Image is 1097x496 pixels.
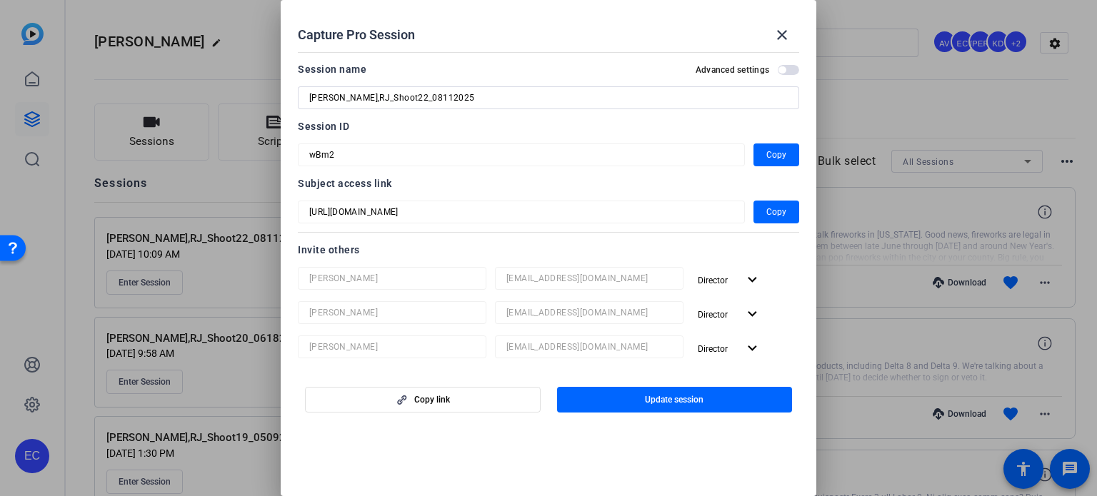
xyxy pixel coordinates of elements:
[305,387,541,413] button: Copy link
[309,146,733,163] input: Session OTP
[692,301,767,327] button: Director
[773,26,791,44] mat-icon: close
[766,146,786,163] span: Copy
[692,267,767,293] button: Director
[298,241,799,258] div: Invite others
[506,304,672,321] input: Email...
[309,89,788,106] input: Enter Session Name
[298,61,366,78] div: Session name
[753,201,799,223] button: Copy
[506,338,672,355] input: Email...
[743,305,761,323] mat-icon: expand_more
[309,304,475,321] input: Name...
[753,143,799,166] button: Copy
[743,340,761,358] mat-icon: expand_more
[698,275,728,285] span: Director
[298,118,799,135] div: Session ID
[645,394,703,405] span: Update session
[298,18,799,52] div: Capture Pro Session
[766,203,786,221] span: Copy
[696,64,769,76] h2: Advanced settings
[743,271,761,289] mat-icon: expand_more
[557,387,793,413] button: Update session
[298,175,799,192] div: Subject access link
[309,203,733,221] input: Session OTP
[414,394,450,405] span: Copy link
[698,344,728,354] span: Director
[309,270,475,287] input: Name...
[309,338,475,355] input: Name...
[506,270,672,287] input: Email...
[692,335,767,361] button: Director
[698,310,728,320] span: Director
